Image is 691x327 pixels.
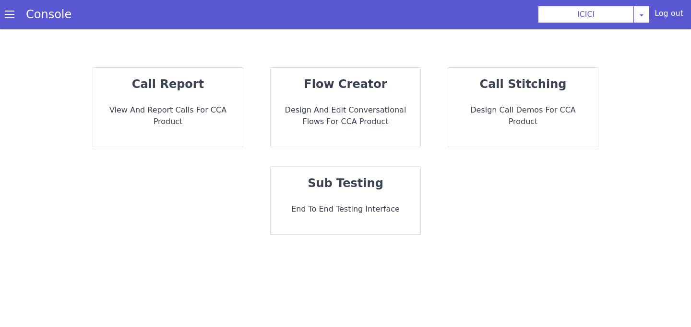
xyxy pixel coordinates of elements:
strong: call stitching [480,77,567,91]
strong: sub testing [308,176,383,190]
button: ICICI [538,6,634,23]
p: Design and Edit Conversational flows for CCA Product [278,104,413,127]
strong: flow creator [304,77,387,91]
p: End to End Testing Interface [278,203,413,215]
p: Design call demos for CCA Product [456,104,590,127]
a: Console [14,8,83,21]
p: View and report calls for CCA Product [101,104,235,127]
div: Log out [655,8,683,23]
strong: call report [132,77,204,91]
